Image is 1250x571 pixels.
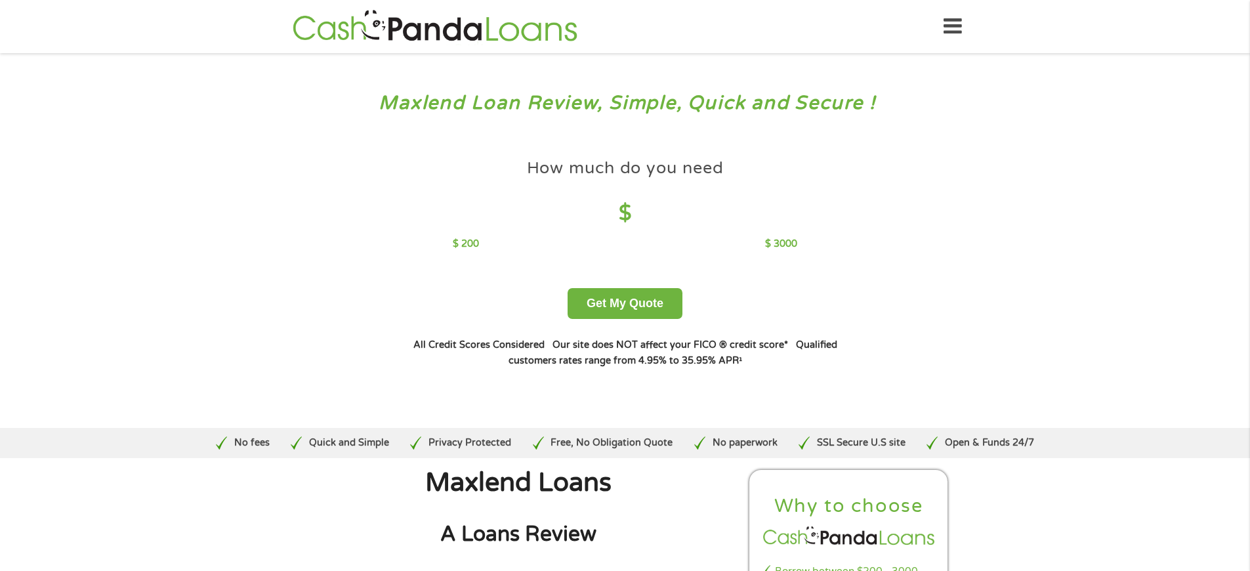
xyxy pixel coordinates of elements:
[568,288,682,319] button: Get My Quote
[413,339,545,350] strong: All Credit Scores Considered
[428,436,511,450] p: Privacy Protected
[765,237,797,251] p: $ 3000
[552,339,788,350] strong: Our site does NOT affect your FICO ® credit score*
[301,521,736,548] h2: A Loans Review
[425,467,612,498] span: Maxlend Loans
[309,436,389,450] p: Quick and Simple
[713,436,778,450] p: No paperwork
[760,494,938,518] h2: Why to choose
[234,436,270,450] p: No fees
[945,436,1034,450] p: Open & Funds 24/7
[453,237,479,251] p: $ 200
[38,91,1213,116] h3: Maxlend Loan Review, Simple, Quick and Secure !
[527,158,724,179] h4: How much do you need
[289,8,581,45] img: GetLoanNow Logo
[453,200,797,227] h4: $
[817,436,906,450] p: SSL Secure U.S site
[551,436,673,450] p: Free, No Obligation Quote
